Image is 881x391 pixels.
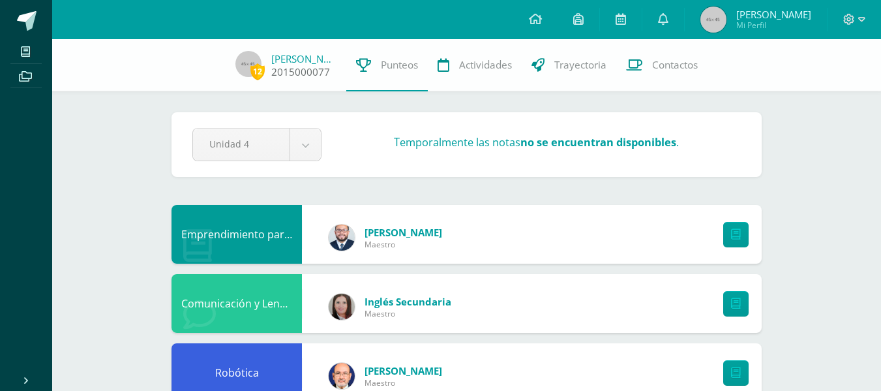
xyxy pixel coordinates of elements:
[616,39,708,91] a: Contactos
[394,135,679,149] h3: Temporalmente las notas .
[554,58,606,72] span: Trayectoria
[522,39,616,91] a: Trayectoria
[271,52,336,65] a: [PERSON_NAME]
[172,205,302,264] div: Emprendimiento para la Productividad
[365,295,451,308] span: Inglés Secundaria
[250,63,265,80] span: 12
[365,308,451,319] span: Maestro
[736,20,811,31] span: Mi Perfil
[700,7,726,33] img: 45x45
[736,8,811,21] span: [PERSON_NAME]
[329,363,355,389] img: 6b7a2a75a6c7e6282b1a1fdce061224c.png
[329,294,355,320] img: 8af0450cf43d44e38c4a1497329761f3.png
[652,58,698,72] span: Contactos
[209,129,273,159] span: Unidad 4
[365,239,442,250] span: Maestro
[520,135,676,149] strong: no se encuentran disponibles
[365,226,442,239] span: [PERSON_NAME]
[235,51,261,77] img: 45x45
[365,364,442,377] span: [PERSON_NAME]
[428,39,522,91] a: Actividades
[381,58,418,72] span: Punteos
[271,65,330,79] a: 2015000077
[459,58,512,72] span: Actividades
[365,377,442,388] span: Maestro
[193,129,321,161] a: Unidad 4
[172,274,302,333] div: Comunicación y Lenguaje, Idioma Extranjero Inglés
[346,39,428,91] a: Punteos
[329,225,355,251] img: eaa624bfc361f5d4e8a554d75d1a3cf6.png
